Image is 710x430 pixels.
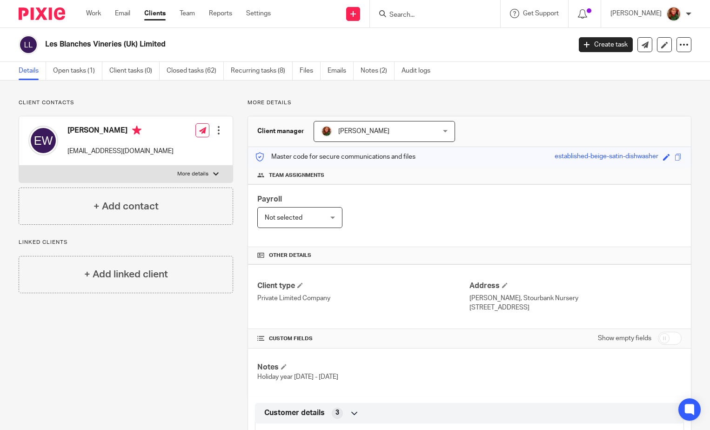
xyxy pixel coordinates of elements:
a: Audit logs [402,62,437,80]
h4: Notes [257,363,469,372]
span: [PERSON_NAME] [338,128,389,134]
input: Search [388,11,472,20]
span: Other details [269,252,311,259]
a: Reports [209,9,232,18]
span: Payroll [257,195,282,203]
img: sallycropped.JPG [666,7,681,21]
img: svg%3E [28,126,58,155]
img: Pixie [19,7,65,20]
p: Private Limited Company [257,294,469,303]
a: Client tasks (0) [109,62,160,80]
h4: Client type [257,281,469,291]
span: Team assignments [269,172,324,179]
a: Work [86,9,101,18]
span: Customer details [264,408,325,418]
p: [EMAIL_ADDRESS][DOMAIN_NAME] [67,147,174,156]
p: [PERSON_NAME] [610,9,662,18]
div: established-beige-satin-dishwasher [555,152,658,162]
p: Client contacts [19,99,233,107]
p: Master code for secure communications and files [255,152,415,161]
a: Closed tasks (62) [167,62,224,80]
h2: Les Blanches Vineries (Uk) Limited [45,40,461,49]
a: Notes (2) [361,62,395,80]
a: Settings [246,9,271,18]
a: Files [300,62,321,80]
a: Details [19,62,46,80]
i: Primary [132,126,141,135]
p: [STREET_ADDRESS] [469,303,682,312]
h4: Address [469,281,682,291]
a: Clients [144,9,166,18]
label: Show empty fields [598,334,651,343]
p: More details [248,99,691,107]
p: More details [177,170,208,178]
a: Open tasks (1) [53,62,102,80]
h3: Client manager [257,127,304,136]
img: svg%3E [19,35,38,54]
span: Not selected [265,215,302,221]
a: Email [115,9,130,18]
span: Holiday year [DATE] - [DATE] [257,374,338,380]
span: Get Support [523,10,559,17]
span: 3 [335,408,339,417]
h4: [PERSON_NAME] [67,126,174,137]
p: [PERSON_NAME], Stourbank Nursery [469,294,682,303]
a: Emails [328,62,354,80]
a: Recurring tasks (8) [231,62,293,80]
a: Create task [579,37,633,52]
h4: CUSTOM FIELDS [257,335,469,343]
h4: + Add contact [94,199,159,214]
a: Team [180,9,195,18]
p: Linked clients [19,239,233,246]
h4: + Add linked client [84,267,168,282]
img: sallycropped.JPG [321,126,332,137]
